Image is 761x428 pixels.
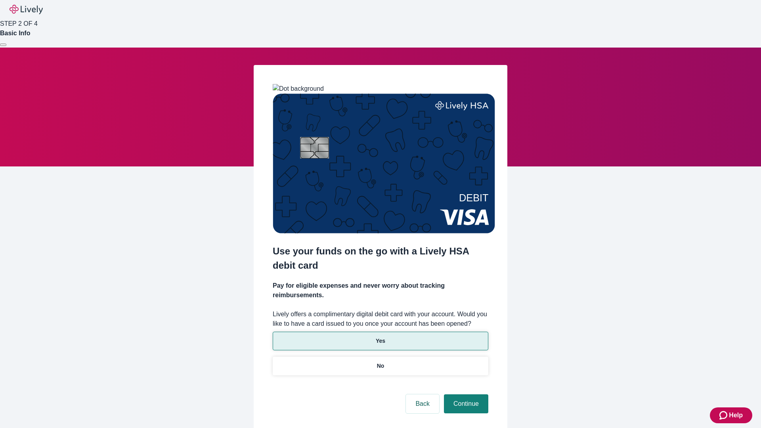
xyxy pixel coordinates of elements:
[273,281,488,300] h4: Pay for eligible expenses and never worry about tracking reimbursements.
[273,94,495,233] img: Debit card
[729,411,743,420] span: Help
[273,357,488,375] button: No
[273,332,488,350] button: Yes
[710,407,752,423] button: Zendesk support iconHelp
[376,337,385,345] p: Yes
[273,244,488,273] h2: Use your funds on the go with a Lively HSA debit card
[273,84,324,94] img: Dot background
[719,411,729,420] svg: Zendesk support icon
[444,394,488,413] button: Continue
[377,362,384,370] p: No
[10,5,43,14] img: Lively
[273,310,488,329] label: Lively offers a complimentary digital debit card with your account. Would you like to have a card...
[406,394,439,413] button: Back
